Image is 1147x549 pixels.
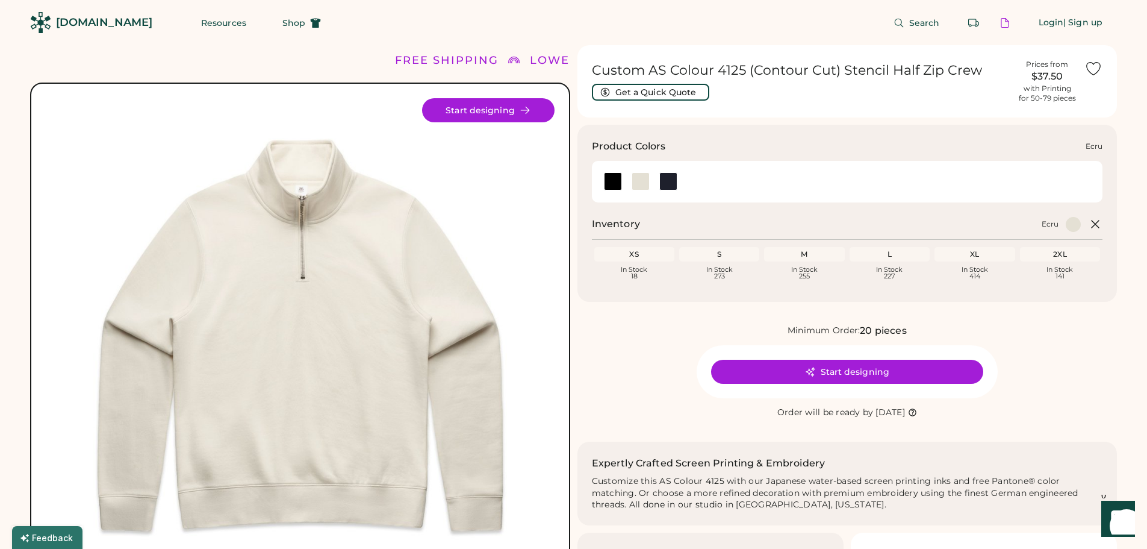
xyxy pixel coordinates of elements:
h3: Product Colors [592,139,666,154]
button: Retrieve an order [962,11,986,35]
button: Start designing [422,98,555,122]
div: $37.50 [1017,69,1077,84]
button: Get a Quick Quote [592,84,709,101]
iframe: Front Chat [1090,495,1142,547]
span: Shop [282,19,305,27]
div: 2XL [1022,249,1098,259]
div: 20 pieces [860,324,906,338]
div: Prices from [1026,60,1068,69]
div: Minimum Order: [788,325,860,337]
div: Customize this AS Colour 4125 with our Japanese water-based screen printing inks and free Pantone... [592,475,1103,512]
h2: Expertly Crafted Screen Printing & Embroidery [592,456,825,471]
div: Ecru [1042,219,1058,229]
div: S [682,249,757,259]
button: Resources [187,11,261,35]
div: FREE SHIPPING [395,52,499,69]
div: In Stock 273 [682,266,757,280]
div: In Stock 227 [852,266,927,280]
h2: Inventory [592,217,640,231]
div: M [766,249,842,259]
div: XS [597,249,672,259]
div: In Stock 414 [937,266,1012,280]
img: Rendered Logo - Screens [30,12,51,33]
div: Login [1039,17,1064,29]
div: [DATE] [875,407,905,419]
div: LOWER 48 STATES [530,52,651,69]
div: In Stock 18 [597,266,672,280]
div: In Stock 255 [766,266,842,280]
button: Search [879,11,954,35]
div: Order will be ready by [777,407,874,419]
button: Start designing [711,360,983,384]
div: In Stock 141 [1022,266,1098,280]
div: with Printing for 50-79 pieces [1019,84,1076,103]
div: L [852,249,927,259]
div: XL [937,249,1012,259]
div: | Sign up [1063,17,1102,29]
div: [DOMAIN_NAME] [56,15,152,30]
button: Shop [268,11,335,35]
span: Search [909,19,940,27]
h1: Custom AS Colour 4125 (Contour Cut) Stencil Half Zip Crew [592,62,1010,79]
div: Ecru [1086,142,1102,151]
